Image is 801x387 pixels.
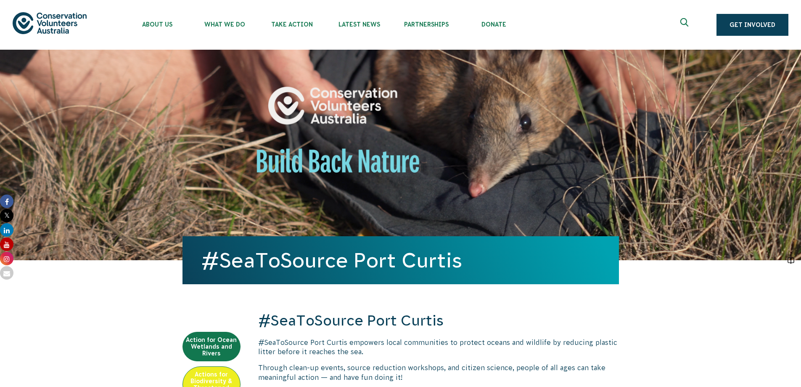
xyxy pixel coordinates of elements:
span: Take Action [258,21,325,28]
h2: #SeaToSource Port Curtis [258,311,619,331]
button: Expand search box Close search box [675,15,695,35]
img: logo.svg [13,12,87,34]
span: About Us [124,21,191,28]
span: Expand search box [680,18,691,32]
span: Donate [460,21,527,28]
p: #SeaToSource Port Curtis empowers local communities to protect oceans and wildlife by reducing pl... [258,338,619,357]
a: Action for Ocean Wetlands and Rivers [182,332,241,361]
span: Latest News [325,21,393,28]
span: What We Do [191,21,258,28]
a: Get Involved [716,14,788,36]
span: Partnerships [393,21,460,28]
h1: #SeaToSource Port Curtis [201,249,600,272]
p: Through clean-up events, source reduction workshops, and citizen science, people of all ages can ... [258,363,619,382]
